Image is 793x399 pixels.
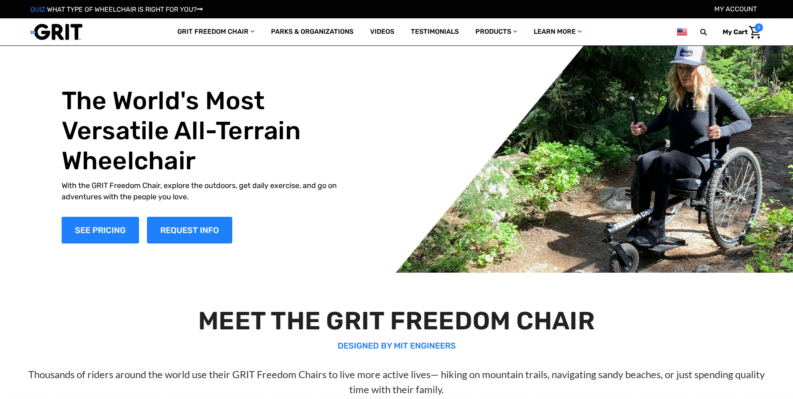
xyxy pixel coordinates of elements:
a: Parks & Organizations [263,18,362,45]
a: GRIT Freedom Chair [169,18,263,45]
a: Shop Now [62,217,139,243]
p: With the GRIT Freedom Chair, explore the outdoors, get daily exercise, and go on adventures with ... [62,180,355,203]
p: DESIGNED BY MIT ENGINEERS [20,339,773,352]
img: us.png [677,27,687,37]
span: QUIZ: [30,5,47,13]
a: QUIZ:WHAT TYPE OF WHEELCHAIR IS RIGHT FOR YOU? [30,5,203,13]
a: Slide number 1, Request Information [147,217,232,243]
a: Testimonials [403,18,467,45]
img: GRIT All-Terrain Wheelchair and Mobility Equipment [30,23,82,40]
p: Thousands of riders around the world use their GRIT Freedom Chairs to live more active lives— hik... [20,367,773,397]
a: Learn More [525,18,590,45]
h2: MEET THE GRIT FREEDOM CHAIR [20,306,773,336]
img: Cart [749,26,761,39]
a: Products [467,18,525,45]
a: Videos [362,18,403,45]
h1: The World's Most Versatile All-Terrain Wheelchair [62,86,355,176]
a: Account [714,5,757,13]
span: 0 [755,23,763,32]
input: Search [704,23,716,41]
span: My Cart [723,28,748,36]
a: Cart with 0 items [716,23,763,41]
